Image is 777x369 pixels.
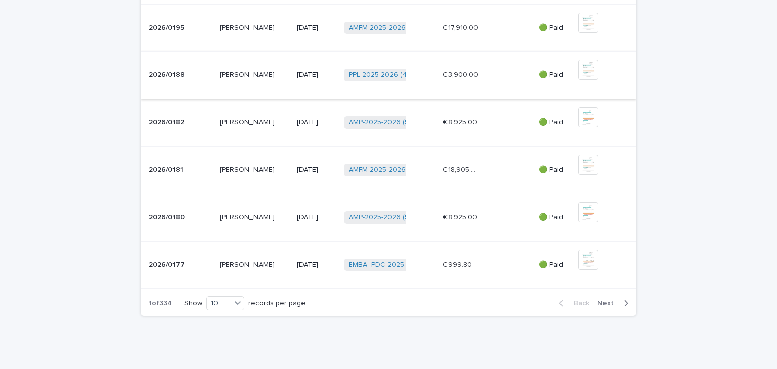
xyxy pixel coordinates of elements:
p: Show [184,299,202,308]
p: 2026/0182 [149,116,186,127]
p: [DATE] [297,166,336,174]
p: 2026/0181 [149,164,185,174]
p: € 8,925.00 [443,211,479,222]
div: 10 [207,298,231,309]
tr: 2026/01812026/0181 [PERSON_NAME][PERSON_NAME] [DATE]AMFM-2025-2026 (56325) € 18,905.00€ 18,905.00... [141,146,636,194]
tr: 2026/01822026/0182 [PERSON_NAME][PERSON_NAME] [DATE]AMP-2025-2026 (51024) € 8,925.00€ 8,925.00 🟢 ... [141,99,636,147]
p: € 999.80 [443,259,474,269]
p: [DATE] [297,261,336,269]
p: 2026/0177 [149,259,187,269]
p: [DATE] [297,213,336,222]
p: 2026/0180 [149,211,187,222]
a: AMP-2025-2026 (51024) [349,118,426,127]
p: 1 of 334 [141,291,180,316]
a: AMFM-2025-2026 (56325) [349,166,433,174]
p: [PERSON_NAME] [220,211,277,222]
p: [PERSON_NAME] [220,22,277,32]
p: records per page [248,299,306,308]
p: [PERSON_NAME] [220,164,277,174]
p: € 3,900.00 [443,69,480,79]
tr: 2026/01952026/0195 [PERSON_NAME][PERSON_NAME] [DATE]AMFM-2025-2026 (56325) € 17,910.00€ 17,910.00... [141,4,636,52]
a: AMP-2025-2026 (51024) [349,213,426,222]
tr: 2026/01882026/0188 [PERSON_NAME][PERSON_NAME] [DATE]PPL-2025-2026 (46225) € 3,900.00€ 3,900.00 🟢 ... [141,52,636,99]
a: EMBA -PDC-2025-2026 (54165) [349,261,449,269]
p: [DATE] [297,118,336,127]
p: [PERSON_NAME] [220,116,277,127]
button: Back [551,299,593,308]
p: 🟢 Paid [539,166,570,174]
p: 🟢 Paid [539,261,570,269]
p: 🟢 Paid [539,71,570,79]
p: [PERSON_NAME] [220,69,277,79]
p: 2026/0188 [149,69,187,79]
p: [DATE] [297,71,336,79]
p: 🟢 Paid [539,118,570,127]
p: [DATE] [297,24,336,32]
p: 2026/0195 [149,22,186,32]
span: Back [568,300,589,307]
p: € 8,925.00 [443,116,479,127]
a: AMFM-2025-2026 (56325) [349,24,433,32]
a: PPL-2025-2026 (46225) [349,71,425,79]
tr: 2026/01802026/0180 [PERSON_NAME][PERSON_NAME] [DATE]AMP-2025-2026 (51024) € 8,925.00€ 8,925.00 🟢 ... [141,194,636,241]
p: 🟢 Paid [539,213,570,222]
button: Next [593,299,636,308]
span: Next [597,300,620,307]
tr: 2026/01772026/0177 [PERSON_NAME][PERSON_NAME] [DATE]EMBA -PDC-2025-2026 (54165) € 999.80€ 999.80 ... [141,241,636,289]
p: 🟢 Paid [539,24,570,32]
p: € 17,910.00 [443,22,480,32]
p: € 18,905.00 [443,164,481,174]
p: [PERSON_NAME] [220,259,277,269]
